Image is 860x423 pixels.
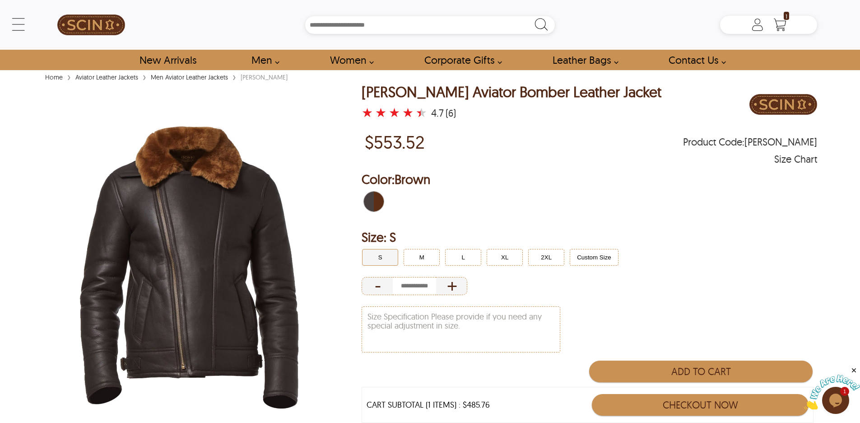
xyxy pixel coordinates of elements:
[528,249,564,266] button: Click to select 2XL
[143,69,146,85] span: ›
[414,50,507,70] a: Shop Leather Corporate Gifts
[232,69,236,85] span: ›
[389,108,400,117] label: 3 rating
[402,108,414,117] label: 4 rating
[43,5,139,45] a: SCIN
[365,132,424,152] p: Price of $553.52
[320,50,379,70] a: Shop Women Leather Jackets
[375,108,386,117] label: 2 rating
[774,155,817,164] div: Size Chart
[749,84,817,125] img: Brand Logo PDP Image
[362,84,661,100] h1: Eric Aviator Bomber Leather Jacket
[67,69,71,85] span: ›
[362,84,661,100] div: [PERSON_NAME] Aviator Bomber Leather Jacket
[804,367,860,409] iframe: chat widget
[436,277,467,295] div: Increase Quantity of Item
[43,73,65,81] a: Home
[362,277,393,295] div: Decrease Quantity of Item
[362,228,817,246] h2: Selected Filter by Size: S
[658,50,731,70] a: contact-us
[129,50,206,70] a: Shop New Arrivals
[362,108,373,117] label: 1 rating
[570,249,618,266] button: Click to select Custom Size
[404,249,440,266] button: Click to select M
[487,249,523,266] button: Click to select XL
[367,400,490,409] div: CART SUBTOTAL (1 ITEMS) : $485.76
[57,5,125,45] img: SCIN
[149,73,230,81] a: Men Aviator Leather Jackets
[445,249,481,266] button: Click to select L
[73,73,140,81] a: Aviator Leather Jackets
[241,50,284,70] a: shop men's leather jackets
[589,361,812,382] button: Add to Cart
[784,12,789,20] span: 1
[542,50,623,70] a: Shop Leather Bags
[395,171,430,187] span: Brown
[771,18,789,32] a: Shopping Cart
[362,170,817,188] h2: Selected Color: by Brown
[362,189,386,214] div: Brown
[683,137,817,146] span: Product Code: ERIC
[238,73,290,82] div: [PERSON_NAME]
[446,108,456,117] div: (6)
[362,307,560,352] textarea: Size Specification Please provide if you need any special adjustment in size.
[431,108,444,117] div: 4.7
[592,394,808,416] button: Checkout Now
[749,84,817,127] a: Brand Logo PDP Image
[362,249,398,266] button: Click to select S
[416,108,427,117] label: 5 rating
[362,107,429,119] a: Eric Aviator Bomber Leather Jacket with a 4.666666666666667 Star Rating and 6 Product Review }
